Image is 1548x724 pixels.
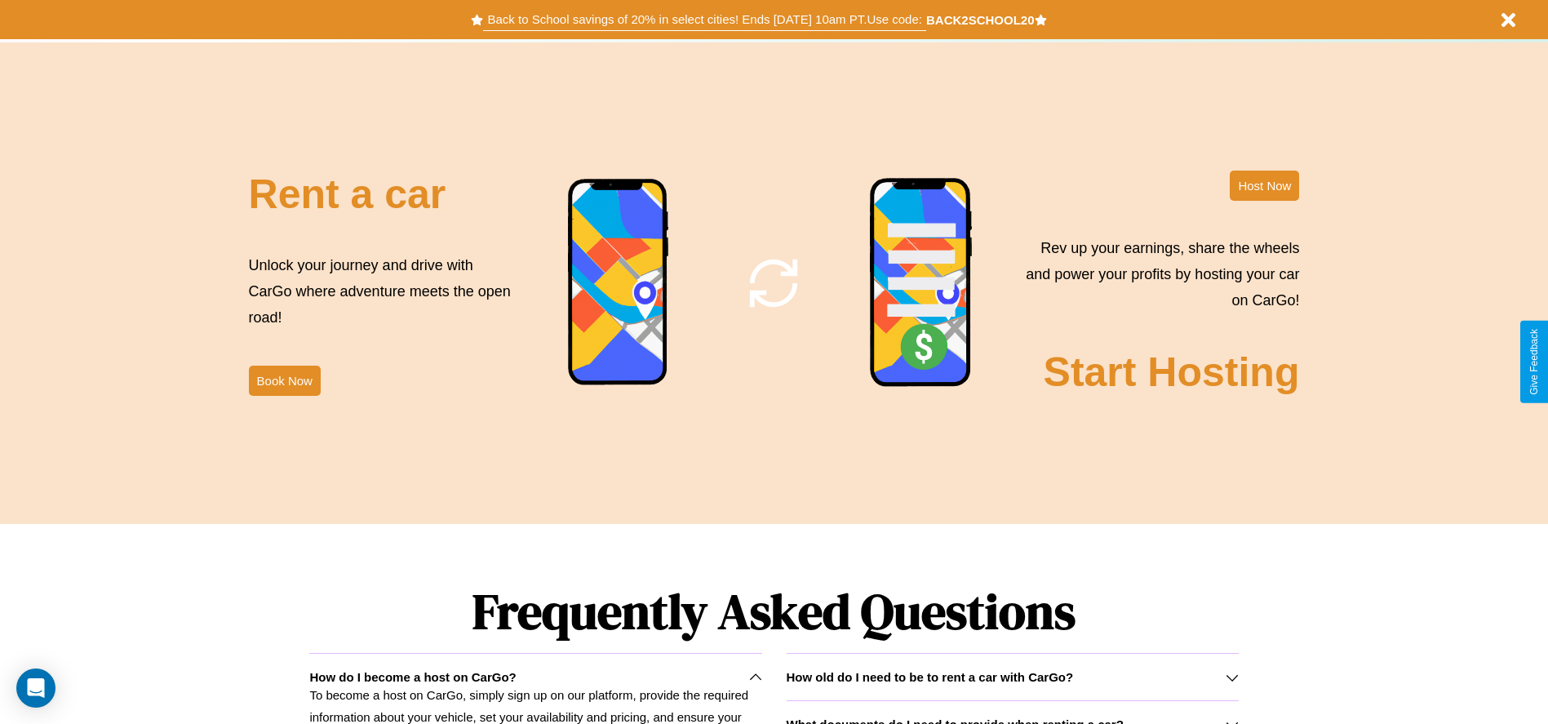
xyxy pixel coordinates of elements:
[16,668,55,708] div: Open Intercom Messenger
[1016,235,1299,314] p: Rev up your earnings, share the wheels and power your profits by hosting your car on CarGo!
[787,670,1074,684] h3: How old do I need to be to rent a car with CarGo?
[309,670,516,684] h3: How do I become a host on CarGo?
[926,13,1035,27] b: BACK2SCHOOL20
[1528,329,1540,395] div: Give Feedback
[567,178,670,388] img: phone
[483,8,925,31] button: Back to School savings of 20% in select cities! Ends [DATE] 10am PT.Use code:
[309,570,1238,653] h1: Frequently Asked Questions
[249,171,446,218] h2: Rent a car
[1230,171,1299,201] button: Host Now
[249,366,321,396] button: Book Now
[1044,349,1300,396] h2: Start Hosting
[249,252,517,331] p: Unlock your journey and drive with CarGo where adventure meets the open road!
[869,177,974,389] img: phone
